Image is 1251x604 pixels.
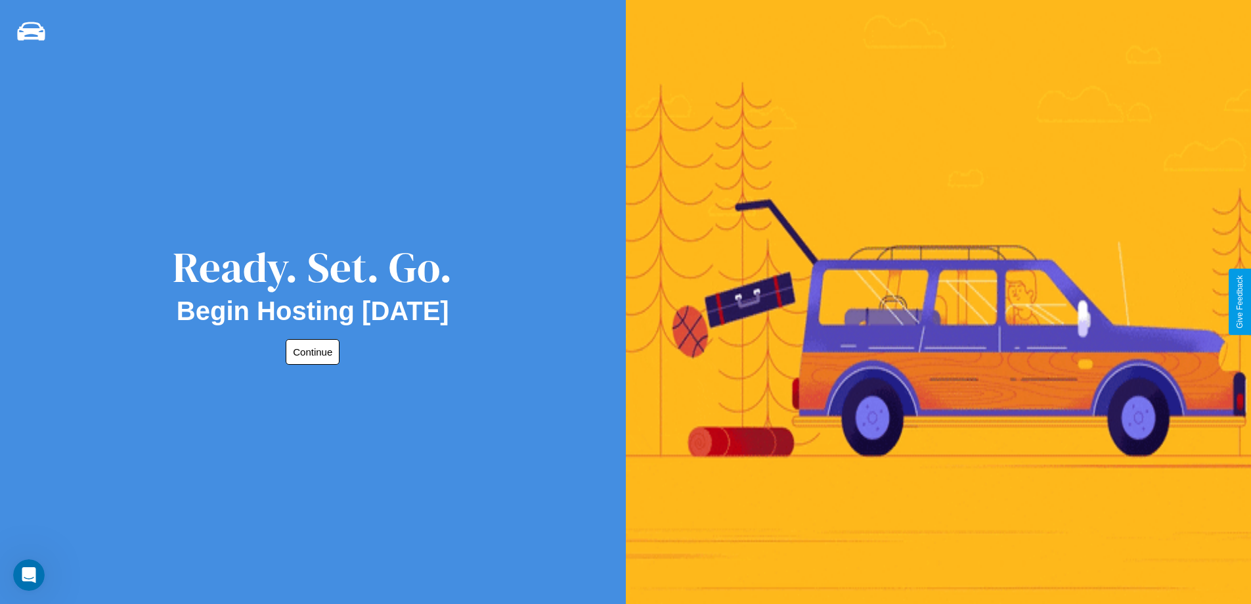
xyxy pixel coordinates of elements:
[286,339,340,365] button: Continue
[13,559,45,591] iframe: Intercom live chat
[1235,275,1244,329] div: Give Feedback
[173,238,452,296] div: Ready. Set. Go.
[177,296,449,326] h2: Begin Hosting [DATE]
